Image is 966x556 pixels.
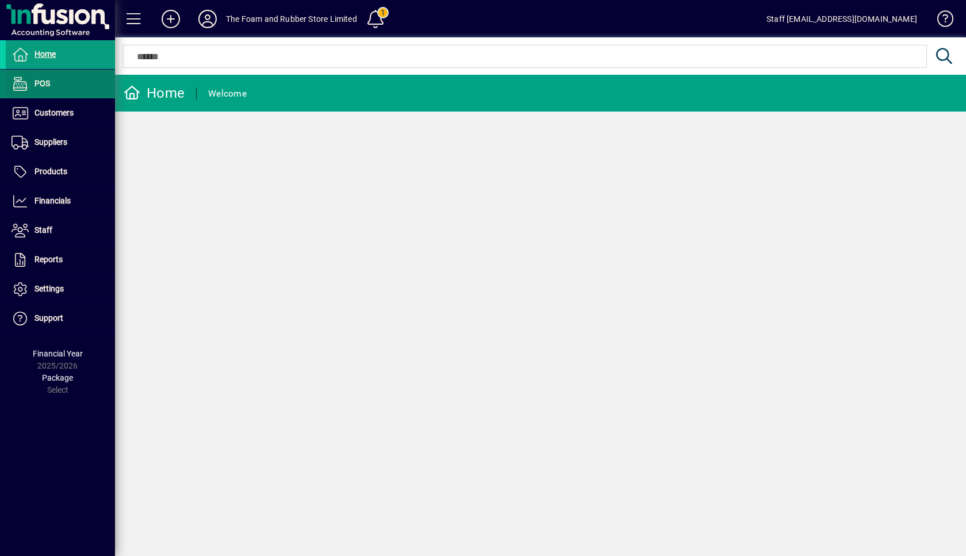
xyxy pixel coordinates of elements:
[33,349,83,358] span: Financial Year
[6,70,115,98] a: POS
[34,167,67,176] span: Products
[189,9,226,29] button: Profile
[34,225,52,235] span: Staff
[208,85,247,103] div: Welcome
[6,275,115,304] a: Settings
[6,216,115,245] a: Staff
[152,9,189,29] button: Add
[34,196,71,205] span: Financials
[766,10,917,28] div: Staff [EMAIL_ADDRESS][DOMAIN_NAME]
[34,108,74,117] span: Customers
[929,2,952,40] a: Knowledge Base
[6,99,115,128] a: Customers
[6,158,115,186] a: Products
[34,49,56,59] span: Home
[6,304,115,333] a: Support
[6,246,115,274] a: Reports
[34,137,67,147] span: Suppliers
[34,284,64,293] span: Settings
[6,128,115,157] a: Suppliers
[34,313,63,323] span: Support
[124,84,185,102] div: Home
[42,373,73,382] span: Package
[226,10,357,28] div: The Foam and Rubber Store Limited
[34,255,63,264] span: Reports
[6,187,115,216] a: Financials
[34,79,50,88] span: POS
